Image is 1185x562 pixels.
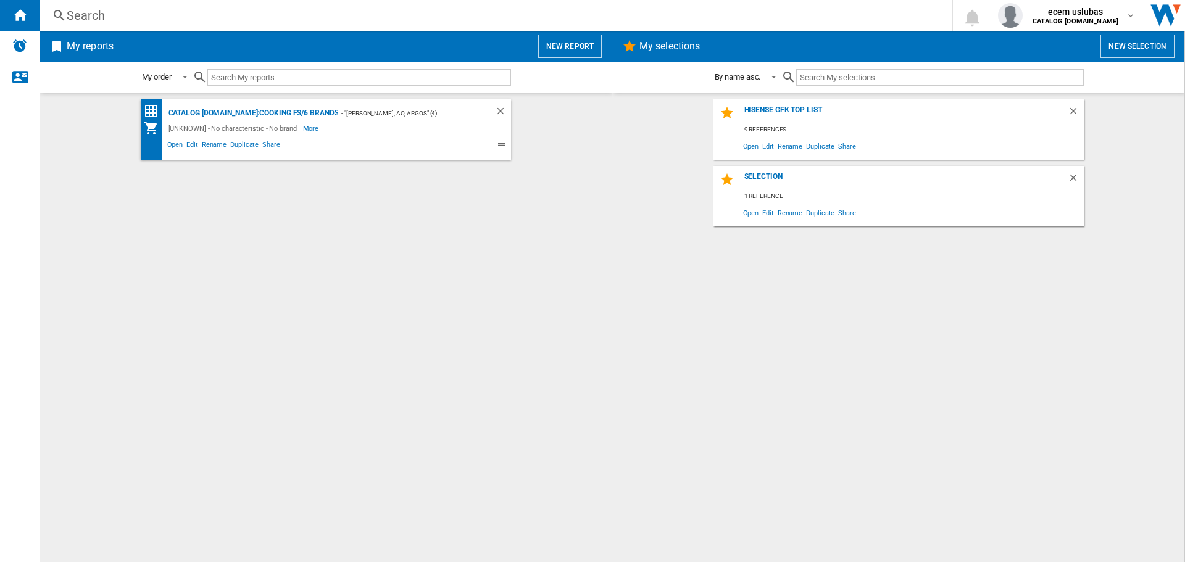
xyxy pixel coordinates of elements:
[1033,6,1118,18] span: ecem uslubas
[804,204,836,221] span: Duplicate
[637,35,702,58] h2: My selections
[1100,35,1175,58] button: New selection
[260,139,282,154] span: Share
[836,138,858,154] span: Share
[760,138,776,154] span: Edit
[200,139,228,154] span: Rename
[741,189,1084,204] div: 1 reference
[64,35,116,58] h2: My reports
[142,72,172,81] div: My order
[741,105,1068,122] div: Hisense Gfk Top List
[715,72,761,81] div: By name asc.
[1068,105,1084,122] div: Delete
[165,139,185,154] span: Open
[836,204,858,221] span: Share
[741,204,761,221] span: Open
[12,38,27,53] img: alerts-logo.svg
[741,138,761,154] span: Open
[796,69,1083,86] input: Search My selections
[165,105,339,121] div: CATALOG [DOMAIN_NAME]:Cooking fs/6 brands
[144,104,165,119] div: Price Matrix
[760,204,776,221] span: Edit
[228,139,260,154] span: Duplicate
[165,121,303,136] div: [UNKNOWN] - No characteristic - No brand
[741,122,1084,138] div: 9 references
[998,3,1023,28] img: profile.jpg
[804,138,836,154] span: Duplicate
[538,35,602,58] button: New report
[144,121,165,136] div: My Assortment
[303,121,321,136] span: More
[741,172,1068,189] div: Selection
[776,204,804,221] span: Rename
[495,105,511,121] div: Delete
[776,138,804,154] span: Rename
[1033,17,1118,25] b: CATALOG [DOMAIN_NAME]
[1068,172,1084,189] div: Delete
[67,7,920,24] div: Search
[185,139,200,154] span: Edit
[338,105,470,121] div: - "[PERSON_NAME], AO, Argos" (4)
[207,69,511,86] input: Search My reports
